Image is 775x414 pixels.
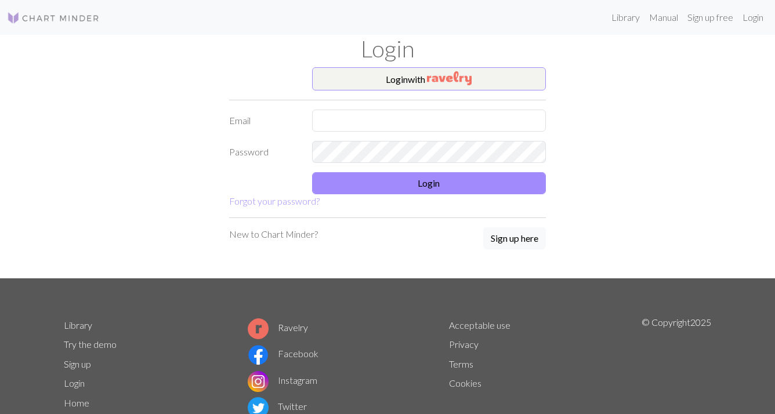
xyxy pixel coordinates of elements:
a: Terms [449,358,473,369]
img: Logo [7,11,100,25]
a: Facebook [248,348,318,359]
img: Ravelry logo [248,318,269,339]
a: Twitter [248,401,307,412]
img: Instagram logo [248,371,269,392]
a: Home [64,397,89,408]
a: Forgot your password? [229,195,320,206]
a: Try the demo [64,339,117,350]
a: Library [607,6,644,29]
a: Manual [644,6,683,29]
a: Sign up [64,358,91,369]
a: Login [738,6,768,29]
button: Login [312,172,546,194]
a: Sign up free [683,6,738,29]
label: Password [222,141,305,163]
a: Sign up here [483,227,546,250]
a: Ravelry [248,322,308,333]
a: Privacy [449,339,479,350]
a: Cookies [449,377,481,388]
button: Sign up here [483,227,546,249]
p: New to Chart Minder? [229,227,318,241]
a: Login [64,377,85,388]
button: Loginwith [312,67,546,90]
label: Email [222,110,305,132]
img: Ravelry [427,71,472,85]
a: Library [64,319,92,331]
h1: Login [57,35,718,63]
img: Facebook logo [248,344,269,365]
a: Instagram [248,375,317,386]
a: Acceptable use [449,319,510,331]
